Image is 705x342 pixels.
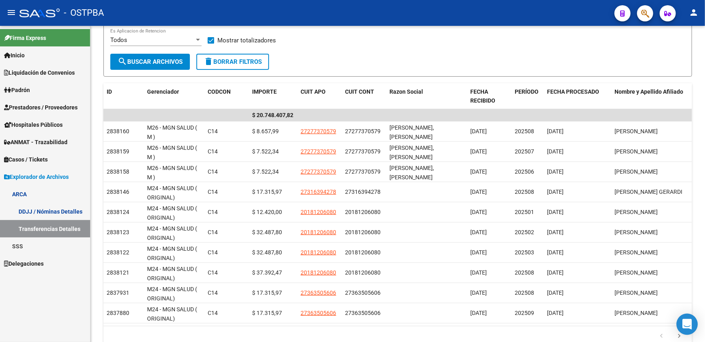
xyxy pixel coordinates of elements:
[345,248,381,257] div: 20181206080
[547,310,564,316] span: [DATE]
[615,189,682,195] span: [PERSON_NAME] GERARDI
[208,290,218,296] span: C14
[196,54,269,70] button: Borrar Filtros
[547,290,564,296] span: [DATE]
[677,314,698,335] div: Open Intercom Messenger
[107,229,129,235] span: 2838123
[301,148,336,155] span: 27277370579
[147,165,197,180] span: M26 - MGN SALUD ( M )
[208,189,218,195] span: C14
[547,88,599,95] span: FECHA PROCESADO
[252,290,282,296] span: $ 17.315,97
[547,148,564,155] span: [DATE]
[107,148,129,155] span: 2838159
[615,290,658,296] span: [PERSON_NAME]
[204,58,262,65] span: Borrar Filtros
[345,147,381,156] div: 27277370579
[345,208,381,217] div: 20181206080
[515,209,534,215] span: 202501
[515,168,534,175] span: 202506
[107,290,129,296] span: 2837931
[107,88,112,95] span: ID
[544,83,611,110] datatable-header-cell: FECHA PROCESADO
[252,269,282,276] span: $ 37.392,47
[252,148,279,155] span: $ 7.522,34
[217,36,276,45] span: Mostrar totalizadores
[515,128,534,134] span: 202508
[118,58,183,65] span: Buscar Archivos
[208,229,218,235] span: C14
[386,83,467,110] datatable-header-cell: Razon Social
[389,124,434,140] span: [PERSON_NAME], [PERSON_NAME]
[208,249,218,256] span: C14
[470,209,487,215] span: [DATE]
[147,145,197,160] span: M26 - MGN SALUD ( M )
[252,189,282,195] span: $ 17.315,97
[204,57,213,66] mat-icon: delete
[147,306,197,322] span: M24 - MGN SALUD ( ORIGINAL)
[345,187,381,197] div: 27316394278
[515,290,534,296] span: 202508
[547,269,564,276] span: [DATE]
[208,88,231,95] span: CODCON
[345,308,381,318] div: 27363505606
[147,286,197,302] span: M24 - MGN SALUD ( ORIGINAL)
[4,34,46,42] span: Firma Express
[689,8,699,17] mat-icon: person
[470,269,487,276] span: [DATE]
[470,88,495,104] span: FECHA RECIBIDO
[301,128,336,134] span: 27277370579
[107,128,129,134] span: 2838160
[147,266,197,281] span: M24 - MGN SALUD ( ORIGINAL)
[470,168,487,175] span: [DATE]
[654,332,669,341] a: go to previous page
[615,310,658,316] span: [PERSON_NAME]
[470,128,487,134] span: [DATE]
[4,86,30,94] span: Padrón
[301,310,336,316] span: 27363505606
[208,148,218,155] span: C14
[4,51,25,60] span: Inicio
[249,83,297,110] datatable-header-cell: IMPORTE
[64,4,104,22] span: - OSTPBA
[615,229,658,235] span: [PERSON_NAME]
[297,83,342,110] datatable-header-cell: CUIT APO
[208,269,218,276] span: C14
[515,148,534,155] span: 202507
[208,310,218,316] span: C14
[6,8,16,17] mat-icon: menu
[547,189,564,195] span: [DATE]
[107,189,129,195] span: 2838146
[252,128,279,134] span: $ 8.657,99
[345,167,381,176] div: 27277370579
[467,83,511,110] datatable-header-cell: FECHA RECIBIDO
[107,168,129,175] span: 2838158
[515,310,534,316] span: 202509
[515,229,534,235] span: 202502
[147,225,197,241] span: M24 - MGN SALUD ( ORIGINAL)
[252,209,282,215] span: $ 12.420,00
[389,88,423,95] span: Razon Social
[144,83,204,110] datatable-header-cell: Gerenciador
[470,290,487,296] span: [DATE]
[208,209,218,215] span: C14
[204,83,233,110] datatable-header-cell: CODCON
[547,229,564,235] span: [DATE]
[470,249,487,256] span: [DATE]
[301,209,336,215] span: 20181206080
[4,120,63,129] span: Hospitales Públicos
[515,88,539,95] span: PERÍODO
[615,88,683,95] span: Nombre y Apellido Afiliado
[301,269,336,276] span: 20181206080
[4,155,48,164] span: Casos / Tickets
[4,172,69,181] span: Explorador de Archivos
[4,68,75,77] span: Liquidación de Convenios
[615,128,658,134] span: [PERSON_NAME]
[118,57,127,66] mat-icon: search
[103,83,144,110] datatable-header-cell: ID
[389,165,434,180] span: [PERSON_NAME], [PERSON_NAME]
[515,269,534,276] span: 202508
[110,54,190,70] button: Buscar Archivos
[301,249,336,256] span: 20181206080
[4,259,44,268] span: Delegaciones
